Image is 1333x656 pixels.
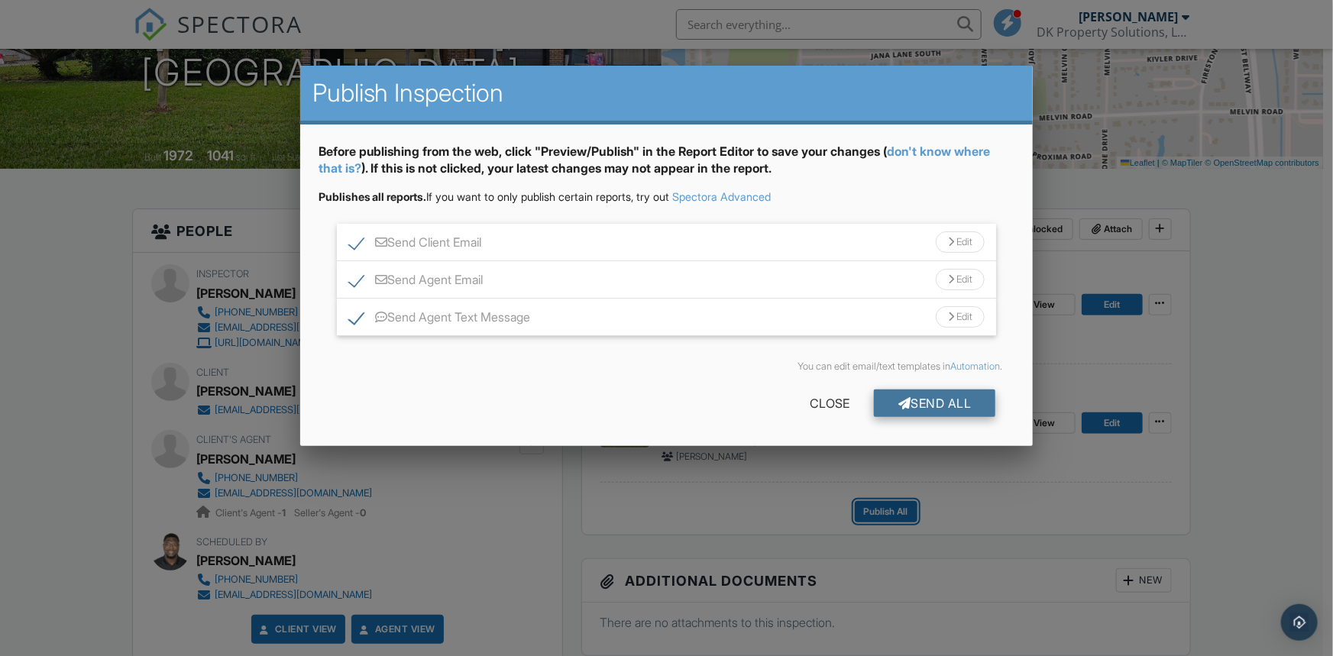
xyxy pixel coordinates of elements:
label: Send Agent Email [349,273,484,292]
div: Edit [936,231,985,253]
h2: Publish Inspection [312,78,1021,108]
div: Close [785,389,874,417]
div: Send All [874,389,996,417]
strong: Publishes all reports. [319,190,427,203]
label: Send Client Email [349,235,482,254]
div: Before publishing from the web, click "Preview/Publish" in the Report Editor to save your changes... [319,143,1015,189]
div: You can edit email/text templates in . [331,360,1003,373]
div: Edit [936,269,985,290]
a: Spectora Advanced [673,190,772,203]
label: Send Agent Text Message [349,310,531,329]
span: If you want to only publish certain reports, try out [319,190,670,203]
a: don't know where that is? [319,144,991,176]
div: Edit [936,306,985,328]
div: Open Intercom Messenger [1281,604,1318,641]
a: Automation [950,360,1000,372]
